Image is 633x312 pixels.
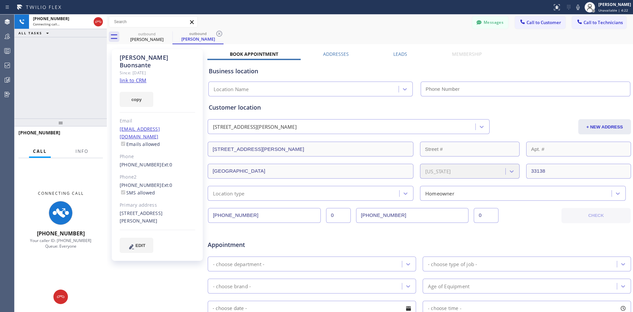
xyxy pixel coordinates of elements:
[120,153,195,160] div: Phone
[452,51,482,57] label: Membership
[120,173,195,181] div: Phone2
[120,54,195,69] div: [PERSON_NAME] Buonsante
[425,190,454,197] div: Homeowner
[356,208,469,223] input: Phone Number 2
[162,161,172,168] span: Ext: 0
[29,145,51,158] button: Call
[578,119,631,134] button: + NEW ADDRESS
[38,191,84,196] span: Connecting Call
[420,142,520,156] input: Street #
[173,36,223,42] div: [PERSON_NAME]
[162,182,172,188] span: Ext: 0
[120,210,195,225] div: [STREET_ADDRESS][PERSON_NAME]
[213,260,264,268] div: - choose department -
[515,16,565,29] button: Call to Customer
[526,142,631,156] input: Apt. #
[527,19,561,25] span: Call to Customer
[72,145,92,158] button: Info
[208,208,321,223] input: Phone Number
[213,190,245,197] div: Location type
[428,282,469,290] div: Age of Equipment
[122,29,172,44] div: Paolo Buonsante
[393,51,407,57] label: Leads
[120,182,162,188] a: [PHONE_NUMBER]
[37,230,85,237] span: [PHONE_NUMBER]
[120,117,195,125] div: Email
[213,123,297,131] div: [STREET_ADDRESS][PERSON_NAME]
[18,31,42,35] span: ALL TASKS
[173,31,223,36] div: outbound
[120,238,153,253] button: EDIT
[173,29,223,44] div: Paolo Buonsante
[136,243,145,248] span: EDIT
[120,201,195,209] div: Primary address
[326,208,351,223] input: Ext.
[209,67,630,76] div: Business location
[561,208,631,223] button: CHECK
[15,29,55,37] button: ALL TASKS
[526,164,631,179] input: ZIP
[121,190,125,194] input: SMS allowed
[428,305,462,311] span: - choose time -
[120,141,160,147] label: Emails allowed
[120,161,162,168] a: [PHONE_NUMBER]
[472,16,508,29] button: Messages
[120,92,153,107] button: copy
[584,19,623,25] span: Call to Technicians
[109,17,197,27] input: Search
[33,22,60,26] span: Connecting call…
[421,82,630,96] input: Phone Number
[94,17,103,26] button: Hang up
[572,16,626,29] button: Call to Technicians
[18,129,60,136] span: [PHONE_NUMBER]
[474,208,498,223] input: Ext. 2
[208,142,413,156] input: Address
[214,86,249,93] div: Location Name
[75,148,88,154] span: Info
[53,290,68,304] button: Hang up
[33,148,47,154] span: Call
[120,77,146,84] a: link to CRM
[428,260,477,268] div: - choose type of job -
[120,126,160,140] a: [EMAIL_ADDRESS][DOMAIN_NAME]
[213,282,251,290] div: - choose brand -
[208,164,413,179] input: City
[120,69,195,77] div: Since: [DATE]
[120,190,155,196] label: SMS allowed
[30,238,91,249] span: Your caller ID: [PHONE_NUMBER] Queue: Everyone
[573,3,583,12] button: Mute
[598,8,628,13] span: Unavailable | 4:22
[122,31,172,36] div: outbound
[598,2,631,7] div: [PERSON_NAME]
[209,103,630,112] div: Customer location
[208,240,348,249] span: Appointment
[323,51,349,57] label: Addresses
[230,51,278,57] label: Book Appointment
[122,36,172,42] div: [PERSON_NAME]
[121,142,125,146] input: Emails allowed
[33,16,69,21] span: [PHONE_NUMBER]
